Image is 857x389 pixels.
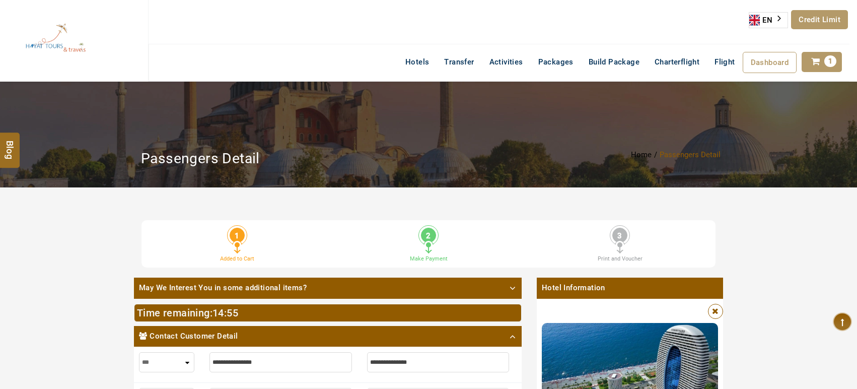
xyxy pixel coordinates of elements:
[751,58,789,67] span: Dashboard
[421,228,436,243] span: 2
[749,12,788,28] div: Language
[749,13,788,28] a: EN
[230,228,245,243] span: 1
[715,57,735,67] span: Flight
[150,331,238,342] span: Contact Customer Detail
[8,5,104,73] img: The Royal Line Holidays
[707,52,742,72] a: Flight
[437,52,481,72] a: Transfer
[141,147,260,167] h2: Passengers Detail
[149,255,325,262] h3: Added to Cart
[612,228,627,243] span: 3
[4,141,17,149] span: Blog
[398,52,437,72] a: Hotels
[134,278,522,298] a: May We Interest You in some additional items?
[581,52,647,72] a: Build Package
[537,278,723,298] span: Hotel Information
[824,55,836,67] span: 1
[749,12,788,28] aside: Language selected: English
[227,307,238,319] span: 55
[137,307,212,319] span: Time remaining:
[802,52,842,72] a: 1
[791,10,848,29] a: Credit Limit
[482,52,531,72] a: Activities
[212,307,224,319] span: 14
[340,255,517,262] h3: Make Payment
[212,307,238,319] span: :
[631,150,654,159] a: Home
[660,150,721,159] li: Passengers Detail
[655,57,699,67] span: Charterflight
[647,52,707,72] a: Charterflight
[531,52,581,72] a: Packages
[532,255,708,262] h3: Print and Voucher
